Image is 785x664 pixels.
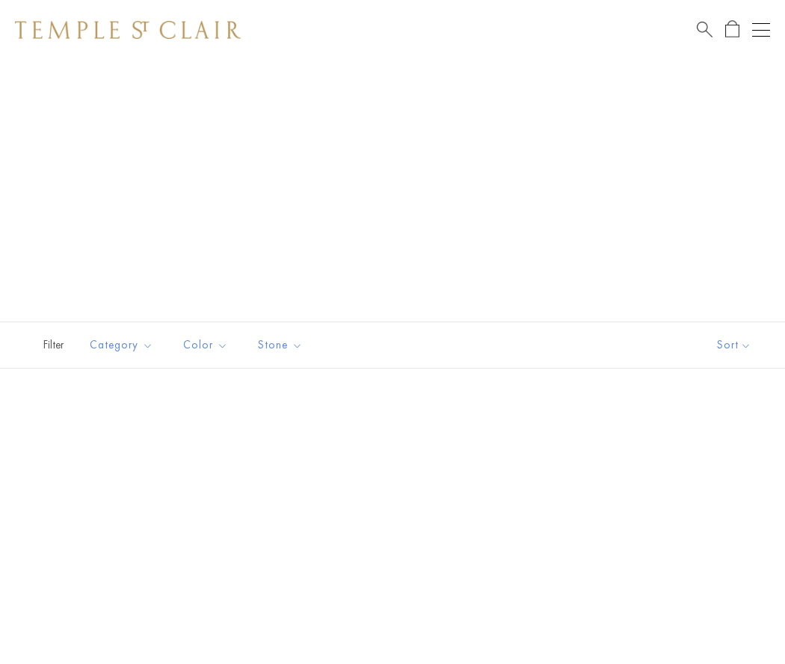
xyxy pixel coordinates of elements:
[247,328,314,362] button: Stone
[172,328,239,362] button: Color
[697,20,712,39] a: Search
[15,21,241,39] img: Temple St. Clair
[752,21,770,39] button: Open navigation
[176,336,239,354] span: Color
[78,328,164,362] button: Category
[82,336,164,354] span: Category
[683,322,785,368] button: Show sort by
[250,336,314,354] span: Stone
[725,20,739,39] a: Open Shopping Bag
